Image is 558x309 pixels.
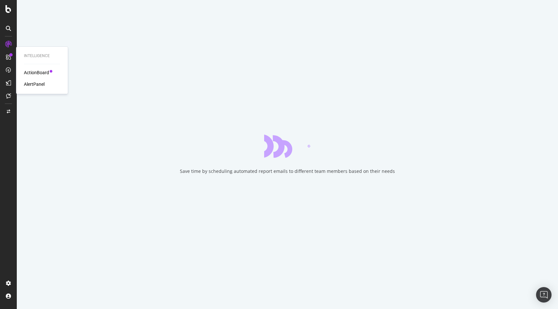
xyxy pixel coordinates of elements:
div: Save time by scheduling automated report emails to different team members based on their needs [180,168,395,174]
a: AlertPanel [24,81,45,87]
div: animation [264,135,311,158]
a: ActionBoard [24,69,49,76]
div: Intelligence [24,53,60,59]
div: Open Intercom Messenger [536,287,552,303]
